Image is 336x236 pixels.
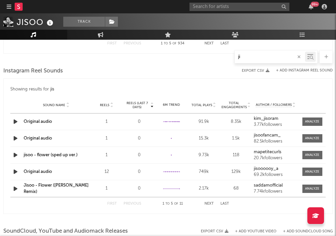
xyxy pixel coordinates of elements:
[50,85,54,93] div: jis
[189,152,218,159] div: 9.73k
[220,42,229,45] button: Last
[269,69,333,72] div: + Add Instagram Reel Sound
[235,54,305,60] input: Search by song name or URL
[189,3,289,11] input: Search for artists
[254,189,297,194] div: 7.74k followers
[124,42,141,45] button: Previous
[125,101,150,109] span: Reels (last 7 days)
[10,85,326,93] div: Showing results for
[201,229,228,233] button: Export CSV
[221,185,250,192] div: 68
[107,202,117,206] button: First
[43,103,65,107] span: Sound Name
[24,170,52,174] a: Original audio
[254,133,297,138] a: jisoofancam_
[125,185,154,192] div: 0
[164,42,168,45] span: to
[254,173,297,177] div: 69.2k followers
[254,139,297,144] div: 82.5k followers
[92,119,121,125] div: 1
[24,183,89,194] a: Jisoo - Flower ([PERSON_NAME] Remix)
[155,40,191,48] div: 1 5 934
[204,202,214,206] button: Next
[242,69,269,73] button: Export CSV
[309,4,313,9] button: 99+
[63,17,105,27] button: Track
[3,227,128,235] span: SoundCloud, YouTube and Audiomack Releases
[191,103,212,107] span: Total Plays
[17,17,55,28] div: JISOO
[189,135,218,142] div: 15.3k
[92,152,121,159] div: 1
[124,202,141,206] button: Previous
[276,230,333,233] button: + Add SoundCloud Song
[254,123,297,127] div: 3.77k followers
[172,42,176,45] span: of
[24,153,78,157] a: jisoo - flower (sped up ver.)
[256,103,292,107] span: Author / Followers
[254,116,297,121] a: kim_jisoram
[221,101,247,109] span: Total Engagements
[221,152,250,159] div: 118
[254,183,297,188] a: saddamofficial
[221,169,250,175] div: 129k
[189,185,218,192] div: 2.17k
[254,156,297,161] div: 20.7k followers
[24,136,52,141] a: Original audio
[125,169,154,175] div: 0
[254,150,297,155] a: mapetitecurls
[166,202,169,205] span: to
[254,116,278,121] strong: kim_jisoram
[254,183,283,188] strong: saddamofficial
[24,120,52,124] a: Original audio
[221,135,250,142] div: 1.5k
[254,133,281,138] strong: jisoofancam_
[125,152,154,159] div: 0
[92,169,121,175] div: 12
[228,230,276,233] div: + Add YouTube Video
[174,202,178,205] span: of
[254,167,278,171] strong: jisoooooy_a
[283,230,333,233] button: + Add SoundCloud Song
[3,67,63,75] span: Instagram Reel Sounds
[107,42,117,45] button: First
[155,200,191,208] div: 1 5 11
[220,202,229,206] button: Last
[254,167,297,171] a: jisoooooy_a
[189,119,218,125] div: 91.9k
[125,119,154,125] div: 0
[235,230,276,233] button: + Add YouTube Video
[254,150,281,154] strong: mapetitecurls
[125,135,154,142] div: 0
[311,2,319,7] div: 99 +
[221,119,250,125] div: 8.35k
[204,42,214,45] button: Next
[276,69,333,72] button: + Add Instagram Reel Sound
[100,103,109,107] span: Reels
[157,102,186,107] div: 6M Trend
[92,185,121,192] div: 1
[92,135,121,142] div: 1
[189,169,218,175] div: 749k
